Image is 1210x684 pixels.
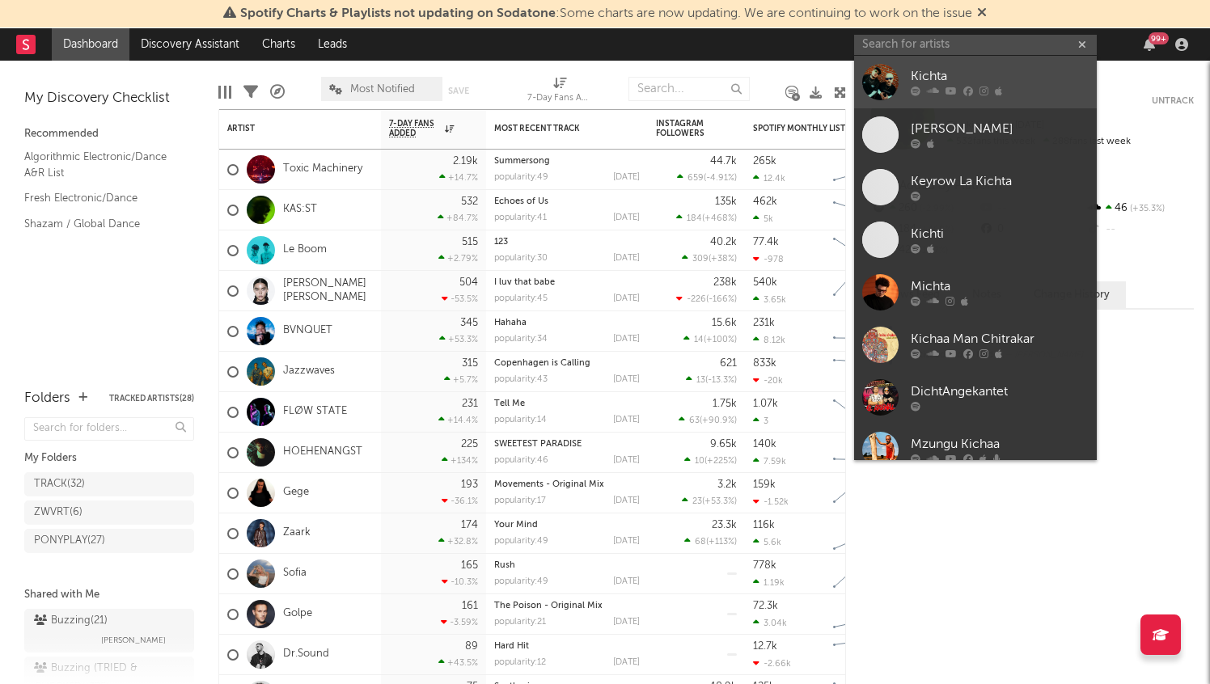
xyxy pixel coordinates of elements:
[1152,93,1194,109] button: Untrack
[706,336,734,344] span: +100 %
[243,69,258,116] div: Filters
[527,89,592,108] div: 7-Day Fans Added (7-Day Fans Added)
[613,456,640,465] div: [DATE]
[251,28,307,61] a: Charts
[679,415,737,425] div: ( )
[461,560,478,571] div: 165
[753,213,773,224] div: 5k
[753,496,789,507] div: -1.52k
[462,601,478,611] div: 161
[494,335,548,344] div: popularity: 34
[753,375,783,386] div: -20k
[34,531,105,551] div: PONYPLAY ( 27 )
[613,254,640,263] div: [DATE]
[826,433,899,473] svg: Chart title
[494,254,548,263] div: popularity: 30
[494,521,538,530] a: Your Mind
[34,503,82,522] div: ZWVRT ( 6 )
[283,607,312,621] a: Golpe
[494,238,640,247] div: 123
[753,173,785,184] div: 12.4k
[711,255,734,264] span: +38 %
[753,658,791,669] div: -2.66k
[709,538,734,547] span: +113 %
[854,161,1097,213] a: Keyrow La Kichta
[710,237,737,247] div: 40.2k
[494,124,616,133] div: Most Recent Track
[687,295,706,304] span: -226
[826,352,899,392] svg: Chart title
[1127,205,1165,213] span: +35.3 %
[710,156,737,167] div: 44.7k
[706,174,734,183] span: -4.91 %
[494,496,546,505] div: popularity: 17
[494,642,529,651] a: Hard Hit
[24,585,194,605] div: Shared with Me
[911,277,1089,297] div: Michta
[687,174,704,183] span: 659
[389,119,441,138] span: 7-Day Fans Added
[753,294,786,305] div: 3.65k
[24,125,194,144] div: Recommended
[684,455,737,466] div: ( )
[24,189,178,207] a: Fresh Electronic/Dance
[494,658,546,667] div: popularity: 12
[1086,219,1194,240] div: --
[438,415,478,425] div: +14.4 %
[708,376,734,385] span: -13.3 %
[677,172,737,183] div: ( )
[753,641,777,652] div: 12.7k
[494,399,640,408] div: Tell Me
[24,89,194,108] div: My Discovery Checklist
[494,416,547,424] div: popularity: 14
[753,196,777,207] div: 462k
[453,156,478,167] div: 2.19k
[613,618,640,627] div: [DATE]
[753,237,779,247] div: 77.4k
[24,389,70,408] div: Folders
[707,457,734,466] span: +225 %
[613,537,640,546] div: [DATE]
[613,294,640,303] div: [DATE]
[712,520,737,530] div: 23.3k
[911,225,1089,244] div: Kichti
[465,641,478,652] div: 89
[494,278,640,287] div: I luv that babe
[24,609,194,652] a: Buzzing(21)[PERSON_NAME]
[826,230,899,271] svg: Chart title
[753,124,874,133] div: Spotify Monthly Listeners
[1086,198,1194,219] div: 46
[977,7,987,20] span: Dismiss
[753,416,768,426] div: 3
[911,172,1089,192] div: Keyrow La Kichta
[826,190,899,230] svg: Chart title
[283,405,347,419] a: FLØW STATE
[494,359,640,368] div: Copenhagen is Calling
[687,214,702,223] span: 184
[438,536,478,547] div: +32.8 %
[460,318,478,328] div: 345
[494,213,547,222] div: popularity: 41
[753,520,775,530] div: 116k
[283,243,327,257] a: Le Boom
[753,618,787,628] div: 3.04k
[826,392,899,433] svg: Chart title
[442,576,478,587] div: -10.3 %
[283,486,309,500] a: Gege
[24,215,178,233] a: Shazam / Global Dance
[713,399,737,409] div: 1.75k
[494,521,640,530] div: Your Mind
[494,440,582,449] a: SWEETEST PARADISE
[494,157,550,166] a: Summersong
[350,84,415,95] span: Most Notified
[683,334,737,344] div: ( )
[494,561,640,570] div: Rush
[283,203,317,217] a: KAS:ST
[753,335,785,345] div: 8.12k
[494,440,640,449] div: SWEETEST PARADISE
[911,382,1089,402] div: DichtAngekantet
[441,617,478,627] div: -3.59 %
[702,416,734,425] span: +90.9 %
[109,395,194,403] button: Tracked Artists(28)
[826,150,899,190] svg: Chart title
